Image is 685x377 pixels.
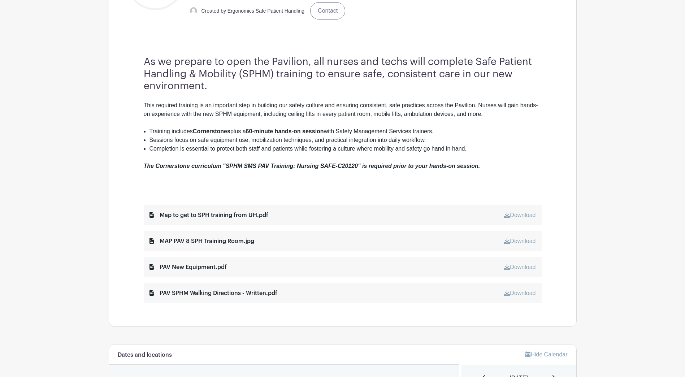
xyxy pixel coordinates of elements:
li: Training includes plus a with Safety Management Services trainers. [149,127,542,136]
div: MAP PAV 8 SPH Training Room.jpg [149,237,254,246]
h3: As we prepare to open the Pavilion, all nurses and techs will complete Safe Patient Handling & Mo... [144,56,542,92]
img: default-ce2991bfa6775e67f084385cd625a349d9dcbb7a52a09fb2fda1e96e2d18dcdb.png [190,7,197,14]
a: Download [504,264,536,270]
a: Download [504,290,536,296]
small: Created by Ergonomics Safe Patient Handling [201,8,305,14]
a: Hide Calendar [525,351,567,357]
div: PAV New Equipment.pdf [149,263,227,272]
li: Sessions focus on safe equipment use, mobilization techniques, and practical integration into dai... [149,136,542,144]
a: Download [504,212,536,218]
div: This required training is an important step in building our safety culture and ensuring consisten... [144,101,542,127]
div: PAV SPHM Walking Directions - Written.pdf [149,289,277,298]
a: Contact [310,2,345,19]
h6: Dates and locations [118,352,172,359]
a: Download [504,238,536,244]
div: Map to get to SPH training from UH.pdf [149,211,268,220]
strong: 60-minute hands-on session [246,128,324,134]
em: The Cornerstone curriculum "SPHM SMS PAV Training: Nursing SAFE-C20120" is required prior to your... [144,163,480,169]
li: Completion is essential to protect both staff and patients while fostering a culture where mobili... [149,144,542,153]
strong: Cornerstones [193,128,230,134]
